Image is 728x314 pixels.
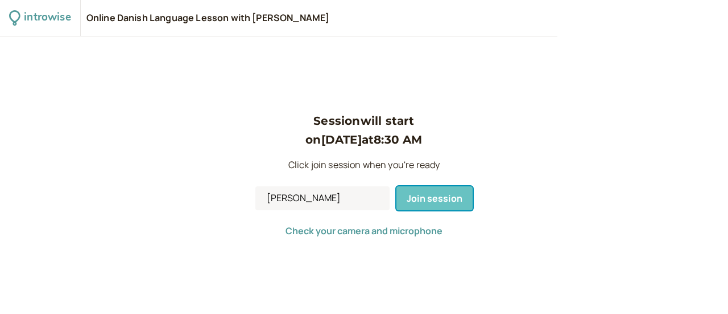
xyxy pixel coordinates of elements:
span: Check your camera and microphone [286,225,442,237]
button: Join session [396,186,473,210]
p: Click join session when you're ready [255,158,473,173]
div: Online Danish Language Lesson with [PERSON_NAME] [86,12,330,25]
span: Join session [407,192,462,205]
div: introwise [24,9,71,27]
h3: Session will start on [DATE] at 8:30 AM [255,112,473,149]
button: Check your camera and microphone [286,226,442,236]
input: Your Name [255,186,390,210]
